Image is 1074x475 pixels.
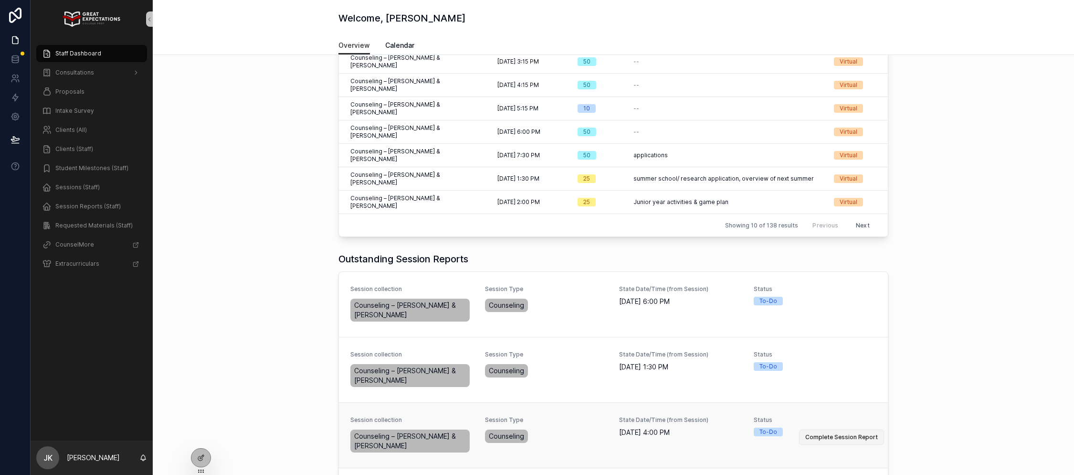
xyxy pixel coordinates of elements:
span: Counseling – [PERSON_NAME] & [PERSON_NAME] [354,366,466,385]
a: Proposals [36,83,147,100]
span: Counseling – [PERSON_NAME] & [PERSON_NAME] [350,124,486,140]
a: Calendar [385,37,414,56]
span: Sessions (Staff) [55,184,100,191]
span: Requested Materials (Staff) [55,222,133,229]
h1: Welcome, [PERSON_NAME] [338,11,465,25]
span: Consultations [55,69,94,76]
span: Session Type [485,285,608,293]
span: Counseling [489,432,524,441]
a: CounselMore [36,236,147,253]
span: [DATE] 6:00 PM [619,297,742,306]
span: Staff Dashboard [55,50,101,57]
span: Counseling – [PERSON_NAME] & [PERSON_NAME] [350,148,486,163]
span: State Date/Time (from Session) [619,285,742,293]
div: 50 [583,57,590,66]
span: State Date/Time (from Session) [619,351,742,358]
span: -- [633,58,639,65]
a: Clients (Staff) [36,140,147,158]
span: State Date/Time (from Session) [619,416,742,424]
div: scrollable content [31,38,153,285]
div: 25 [583,174,590,183]
div: Virtual [840,104,857,113]
span: Session Type [485,351,608,358]
span: [DATE] 4:15 PM [497,81,539,89]
div: To-Do [759,362,777,371]
span: Complete Session Report [805,433,878,441]
span: [DATE] 2:00 PM [497,198,540,206]
p: [PERSON_NAME] [67,453,120,463]
span: Status [754,285,877,293]
span: Session collection [350,351,474,358]
a: Session Reports (Staff) [36,198,147,215]
button: Complete Session Report [799,430,884,445]
span: [DATE] 7:30 PM [497,151,540,159]
span: Clients (All) [55,126,87,134]
span: Session Type [485,416,608,424]
span: Counseling – [PERSON_NAME] & [PERSON_NAME] [350,54,486,69]
span: Junior year activities & game plan [633,198,728,206]
div: Virtual [840,174,857,183]
span: Counseling – [PERSON_NAME] & [PERSON_NAME] [350,77,486,93]
span: summer school/ research application, overview of next summer [633,175,814,183]
button: Next [849,218,876,233]
a: Consultations [36,64,147,81]
span: Session collection [350,416,474,424]
a: Student Milestones (Staff) [36,160,147,177]
img: App logo [63,11,120,27]
span: [DATE] 1:30 PM [497,175,539,183]
div: Virtual [840,57,857,66]
h1: Outstanding Session Reports [338,252,468,266]
div: To-Do [759,428,777,436]
span: [DATE] 3:15 PM [497,58,539,65]
a: Extracurriculars [36,255,147,272]
span: Counseling [489,301,524,310]
span: -- [633,128,639,136]
span: CounselMore [55,241,94,248]
div: 10 [583,104,590,113]
div: 50 [583,128,590,136]
div: 50 [583,81,590,89]
span: [DATE] 4:00 PM [619,428,742,437]
span: Counseling – [PERSON_NAME] & [PERSON_NAME] [350,194,486,210]
span: Counseling – [PERSON_NAME] & [PERSON_NAME] [354,432,466,451]
span: Intake Survey [55,107,94,115]
a: Intake Survey [36,102,147,119]
div: Virtual [840,81,857,89]
div: Virtual [840,128,857,136]
span: Session Reports (Staff) [55,203,121,210]
span: Extracurriculars [55,260,99,268]
div: Virtual [840,151,857,160]
span: -- [633,81,639,89]
a: Staff Dashboard [36,45,147,62]
div: To-Do [759,297,777,305]
div: 50 [583,151,590,160]
span: Counseling – [PERSON_NAME] & [PERSON_NAME] [350,171,486,186]
a: Overview [338,37,370,55]
a: Clients (All) [36,121,147,139]
span: Overview [338,41,370,50]
span: Counseling [489,366,524,376]
span: Status [754,351,877,358]
span: [DATE] 1:30 PM [619,362,742,372]
span: Session collection [350,285,474,293]
a: Sessions (Staff) [36,179,147,196]
div: 25 [583,198,590,206]
span: [DATE] 6:00 PM [497,128,540,136]
span: Proposals [55,88,84,96]
span: applications [633,151,668,159]
span: Calendar [385,41,414,50]
span: -- [633,105,639,112]
div: Virtual [840,198,857,206]
span: Showing 10 of 138 results [725,222,798,229]
span: [DATE] 5:15 PM [497,105,538,112]
span: Counseling – [PERSON_NAME] & [PERSON_NAME] [350,101,486,116]
a: Requested Materials (Staff) [36,217,147,234]
span: Status [754,416,877,424]
span: JK [43,452,53,464]
span: Counseling – [PERSON_NAME] & [PERSON_NAME] [354,301,466,320]
span: Student Milestones (Staff) [55,164,128,172]
span: Clients (Staff) [55,145,93,153]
